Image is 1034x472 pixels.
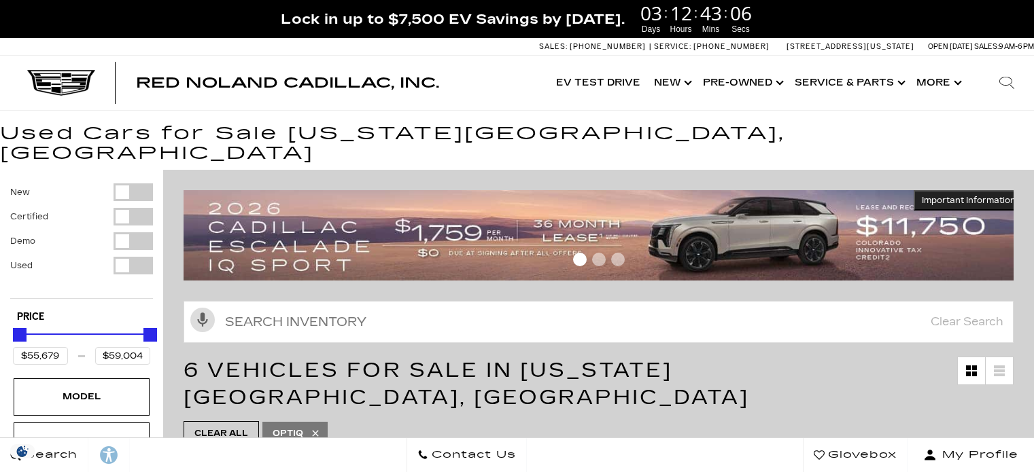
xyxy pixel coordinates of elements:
span: Glovebox [825,446,897,465]
span: Sales: [539,42,568,51]
img: 2509-September-FOM-Escalade-IQ-Lease9 [184,190,1024,280]
a: Contact Us [407,438,527,472]
div: ModelModel [14,378,150,415]
span: Go to slide 2 [592,253,606,266]
a: New [647,56,696,110]
span: Days [638,23,664,35]
span: Red Noland Cadillac, Inc. [136,75,439,91]
span: 03 [638,3,664,22]
a: Glovebox [803,438,908,472]
button: Open user profile menu [908,438,1034,472]
span: Hours [668,23,694,35]
h5: Price [17,311,146,323]
span: Search [21,446,77,465]
img: Opt-Out Icon [7,444,38,458]
span: Go to slide 1 [573,253,587,266]
a: Pre-Owned [696,56,788,110]
a: Service: [PHONE_NUMBER] [649,43,773,50]
input: Search Inventory [184,301,1014,343]
div: Filter by Vehicle Type [10,183,153,298]
span: Lock in up to $7,500 EV Savings by [DATE]. [281,10,625,28]
a: EV Test Drive [549,56,647,110]
label: New [10,185,30,199]
div: YearYear [14,422,150,459]
span: Service: [654,42,691,51]
input: Maximum [95,347,150,365]
div: Maximum Price [143,328,157,342]
a: [STREET_ADDRESS][US_STATE] [787,42,914,51]
span: Secs [728,23,754,35]
div: Minimum Price [13,328,27,342]
span: OPTIQ [273,425,303,442]
span: 06 [728,3,754,22]
a: Close [1011,7,1027,23]
span: Contact Us [428,446,516,465]
label: Certified [10,210,48,223]
span: 12 [668,3,694,22]
span: : [724,3,728,23]
section: Click to Open Cookie Consent Modal [7,444,38,458]
label: Used [10,259,33,272]
span: [PHONE_NUMBER] [693,42,770,51]
a: Service & Parts [788,56,910,110]
div: Model [48,389,116,404]
div: Price [13,323,150,365]
span: Clear All [194,425,248,442]
span: 6 Vehicles for Sale in [US_STATE][GEOGRAPHIC_DATA], [GEOGRAPHIC_DATA] [184,358,749,410]
a: Red Noland Cadillac, Inc. [136,76,439,90]
input: Minimum [13,347,68,365]
span: My Profile [937,446,1018,465]
span: Important Information [922,195,1016,206]
img: Cadillac Dark Logo with Cadillac White Text [27,70,95,96]
span: Mins [698,23,724,35]
span: [PHONE_NUMBER] [570,42,646,51]
button: More [910,56,966,110]
span: Sales: [974,42,999,51]
span: 9 AM-6 PM [999,42,1034,51]
span: Go to slide 3 [611,253,625,266]
button: Important Information [914,190,1024,211]
a: Sales: [PHONE_NUMBER] [539,43,649,50]
span: : [694,3,698,23]
label: Demo [10,234,35,248]
span: : [664,3,668,23]
span: 43 [698,3,724,22]
div: Year [48,433,116,448]
svg: Click to toggle on voice search [190,308,215,332]
span: Open [DATE] [928,42,973,51]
